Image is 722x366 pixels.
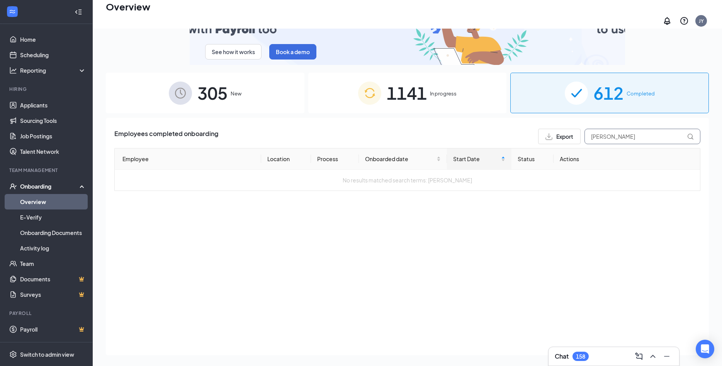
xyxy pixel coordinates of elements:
svg: ComposeMessage [634,352,644,361]
a: Team [20,256,86,271]
button: Minimize [661,350,673,363]
div: Open Intercom Messenger [696,340,714,358]
span: Start Date [453,155,499,163]
a: Applicants [20,97,86,113]
div: 158 [576,353,585,360]
a: Scheduling [20,47,86,63]
a: Overview [20,194,86,209]
th: Process [311,148,359,170]
a: SurveysCrown [20,287,86,302]
input: Search by Name, Job Posting, or Process [584,129,700,144]
div: Reporting [20,66,87,74]
a: Job Postings [20,128,86,144]
span: In progress [430,90,457,97]
svg: Notifications [663,16,672,26]
span: New [231,90,241,97]
div: Hiring [9,86,85,92]
a: PayrollCrown [20,322,86,337]
button: See how it works [205,44,262,60]
th: Employee [115,148,261,170]
div: JY [699,18,704,24]
button: ComposeMessage [633,350,645,363]
a: Activity log [20,240,86,256]
th: Onboarded date [359,148,447,170]
span: Employees completed onboarding [114,129,218,144]
span: Export [556,134,573,139]
a: Onboarding Documents [20,225,86,240]
div: Switch to admin view [20,351,74,358]
div: Onboarding [20,182,80,190]
div: Team Management [9,167,85,174]
a: Sourcing Tools [20,113,86,128]
a: DocumentsCrown [20,271,86,287]
svg: WorkstreamLogo [8,8,16,15]
span: 1141 [387,80,427,106]
a: Home [20,32,86,47]
img: payroll-small.gif [190,3,625,65]
th: Location [261,148,311,170]
div: Payroll [9,310,85,317]
svg: Settings [9,351,17,358]
svg: Collapse [75,8,82,16]
svg: UserCheck [9,182,17,190]
button: Book a demo [269,44,316,60]
a: Talent Network [20,144,86,159]
th: Actions [554,148,700,170]
svg: Minimize [662,352,671,361]
a: E-Verify [20,209,86,225]
span: 612 [593,80,623,106]
span: Completed [627,90,655,97]
svg: Analysis [9,66,17,74]
svg: QuestionInfo [680,16,689,26]
td: No results matched search terms: [PERSON_NAME] [115,170,700,191]
h3: Chat [555,352,569,361]
span: 305 [197,80,228,106]
th: Status [511,148,554,170]
button: ChevronUp [647,350,659,363]
svg: ChevronUp [648,352,657,361]
button: Export [538,129,581,144]
span: Onboarded date [365,155,435,163]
